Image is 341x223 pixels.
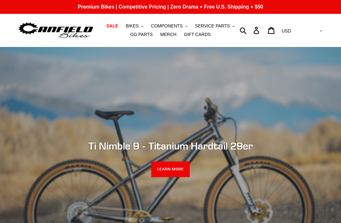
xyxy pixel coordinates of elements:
[103,22,121,30] a: SALE
[17,140,324,152] h2: Ti Nimble 9 - Titanium Hardtail 29er
[127,30,156,39] a: GG PARTS
[160,32,176,37] span: MERCH
[17,21,94,40] img: Canfield Bikes
[126,23,139,29] span: BIKES
[123,22,147,30] button: BIKES
[184,32,211,37] span: GIFT CARDS
[181,30,214,39] a: GIFT CARDS
[106,23,118,29] span: SALE
[151,161,190,177] a: LEARN MORE
[195,23,230,29] span: SERVICE PARTS
[157,30,180,39] a: MERCH
[192,22,238,30] button: SERVICE PARTS
[151,23,182,29] span: COMPONENTS
[130,32,153,37] span: GG PARTS
[148,22,190,30] button: COMPONENTS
